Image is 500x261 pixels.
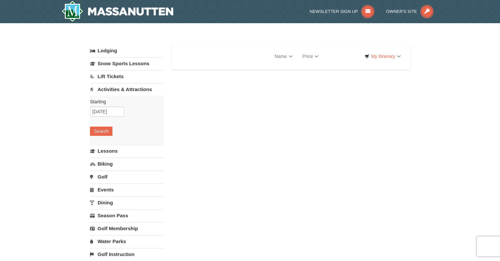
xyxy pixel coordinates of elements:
[386,9,434,14] a: Owner's Site
[62,1,173,22] a: Massanutten Resort
[310,9,358,14] span: Newsletter Sign Up
[90,145,164,157] a: Lessons
[62,1,173,22] img: Massanutten Resort Logo
[90,171,164,183] a: Golf
[90,83,164,95] a: Activities & Attractions
[90,45,164,57] a: Lodging
[90,248,164,260] a: Golf Instruction
[90,70,164,82] a: Lift Tickets
[90,209,164,222] a: Season Pass
[90,127,112,136] button: Search
[360,51,405,61] a: My Itinerary
[90,196,164,209] a: Dining
[90,57,164,70] a: Snow Sports Lessons
[90,98,159,105] label: Starting
[298,50,324,63] a: Price
[90,183,164,196] a: Events
[90,222,164,235] a: Golf Membership
[90,158,164,170] a: Biking
[386,9,417,14] span: Owner's Site
[270,50,297,63] a: Name
[90,235,164,247] a: Water Parks
[310,9,375,14] a: Newsletter Sign Up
